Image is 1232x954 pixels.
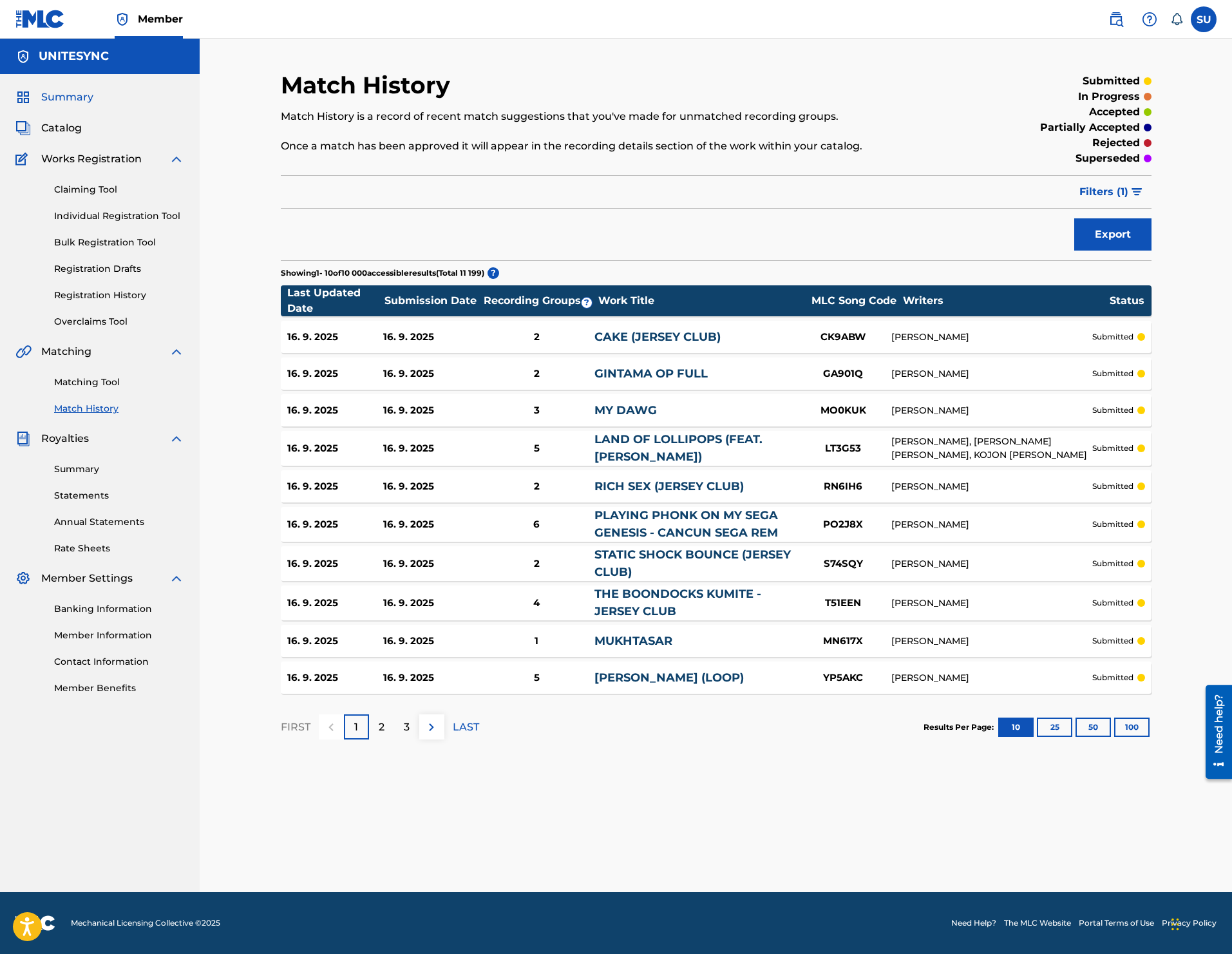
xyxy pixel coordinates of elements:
[482,293,598,309] div: Recording Groups
[1162,917,1217,929] a: Privacy Policy
[891,634,1092,648] div: [PERSON_NAME]
[795,403,891,418] div: MO0KUK
[384,293,481,309] div: Submission Date
[424,720,439,735] img: right
[903,293,1109,309] div: Writers
[281,720,310,735] p: FIRST
[1108,12,1124,27] img: search
[15,10,65,28] img: MLC Logo
[383,517,479,532] div: 16. 9. 2025
[1092,558,1133,569] p: submitted
[1092,331,1133,343] p: submitted
[383,330,479,345] div: 16. 9. 2025
[924,721,997,733] p: Results Per Page:
[41,571,133,586] span: Member Settings
[594,508,778,540] a: PLAYING PHONK ON MY SEGA GENESIS - CANCUN SEGA REM
[1114,718,1150,737] button: 100
[15,151,32,167] img: Works Registration
[15,120,82,136] a: CatalogCatalog
[1078,89,1140,104] p: in progress
[169,571,184,586] img: expand
[115,12,130,27] img: Top Rightsholder
[594,403,657,417] a: MY DAWG
[795,330,891,345] div: CK9ABW
[891,435,1092,462] div: [PERSON_NAME], [PERSON_NAME] [PERSON_NAME], KOJON [PERSON_NAME]
[71,917,220,929] span: Mechanical Licensing Collective © 2025
[1092,672,1133,683] p: submitted
[1137,6,1162,32] div: Help
[15,344,32,359] img: Matching
[479,634,594,649] div: 1
[379,720,384,735] p: 2
[479,557,594,571] div: 2
[795,557,891,571] div: S74SQY
[287,596,383,611] div: 16. 9. 2025
[1170,13,1183,26] div: Notifications
[169,344,184,359] img: expand
[479,517,594,532] div: 6
[951,917,996,929] a: Need Help?
[383,367,479,381] div: 16. 9. 2025
[15,915,55,931] img: logo
[383,479,479,494] div: 16. 9. 2025
[806,293,902,309] div: MLC Song Code
[54,602,184,616] a: Banking Information
[287,285,384,316] div: Last Updated Date
[54,629,184,642] a: Member Information
[287,557,383,571] div: 16. 9. 2025
[41,90,93,105] span: Summary
[1196,680,1232,783] iframe: Resource Center
[594,367,708,381] a: GINTAMA OP FULL
[1191,6,1217,32] div: User Menu
[54,376,184,389] a: Matching Tool
[795,479,891,494] div: RN6IH6
[15,90,31,105] img: Summary
[287,517,383,532] div: 16. 9. 2025
[41,431,89,446] span: Royalties
[383,596,479,611] div: 16. 9. 2025
[891,404,1092,417] div: [PERSON_NAME]
[479,671,594,685] div: 5
[891,518,1092,531] div: [PERSON_NAME]
[383,557,479,571] div: 16. 9. 2025
[795,517,891,532] div: PO2J8X
[287,671,383,685] div: 16. 9. 2025
[1092,597,1133,609] p: submitted
[15,571,31,586] img: Member Settings
[1168,892,1232,954] iframe: Chat Widget
[281,138,951,154] p: Once a match has been approved it will appear in the recording details section of the work within...
[795,671,891,685] div: YP5AKC
[383,441,479,456] div: 16. 9. 2025
[1092,405,1133,416] p: submitted
[594,548,791,579] a: STATIC SHOCK BOUNCE (JERSEY CLUB)
[1076,151,1140,166] p: superseded
[15,120,31,136] img: Catalog
[15,49,31,64] img: Accounts
[594,634,672,648] a: MUKHTASAR
[287,403,383,418] div: 16. 9. 2025
[383,403,479,418] div: 16. 9. 2025
[41,344,91,359] span: Matching
[1103,6,1129,32] a: Public Search
[479,596,594,611] div: 4
[598,293,804,309] div: Work Title
[15,90,93,105] a: SummarySummary
[1142,12,1157,27] img: help
[54,236,184,249] a: Bulk Registration Tool
[1089,104,1140,120] p: accepted
[54,515,184,529] a: Annual Statements
[891,480,1092,493] div: [PERSON_NAME]
[594,479,744,493] a: RICH SEX (JERSEY CLUB)
[795,596,891,611] div: T51EEN
[287,441,383,456] div: 16. 9. 2025
[54,402,184,415] a: Match History
[795,367,891,381] div: GA901Q
[54,463,184,476] a: Summary
[1168,892,1232,954] div: Widget pro chat
[54,489,184,502] a: Statements
[1110,293,1144,309] div: Status
[795,441,891,456] div: LT3G53
[15,431,31,446] img: Royalties
[891,557,1092,571] div: [PERSON_NAME]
